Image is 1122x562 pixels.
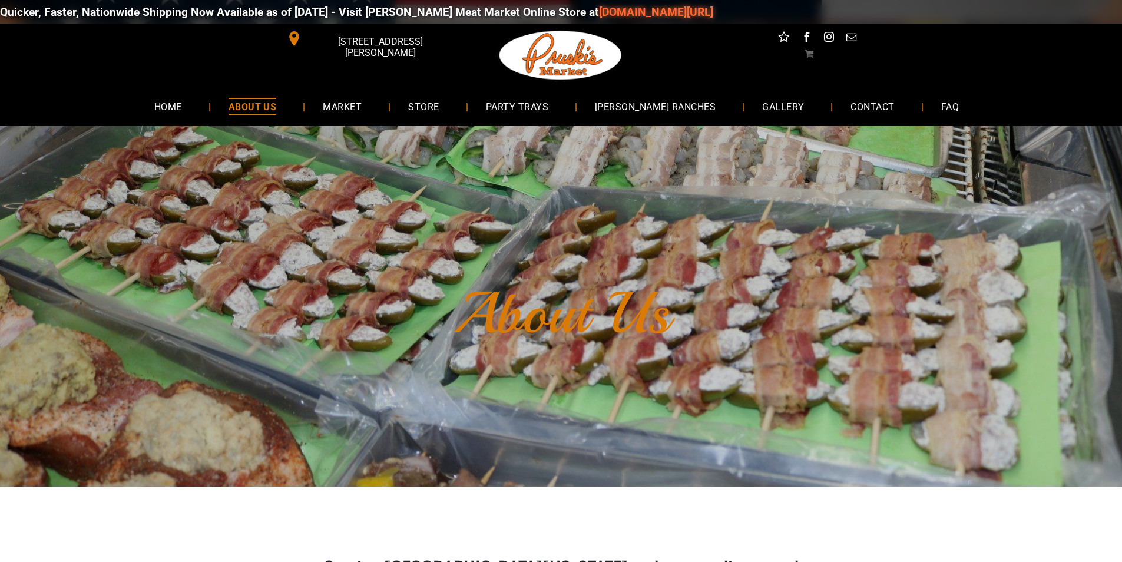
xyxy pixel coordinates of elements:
font: About Us [453,277,670,350]
a: GALLERY [744,91,822,122]
a: MARKET [305,91,379,122]
img: Pruski-s+Market+HQ+Logo2-1920w.png [497,24,624,87]
a: FAQ [924,91,977,122]
a: [PERSON_NAME] RANCHES [577,91,733,122]
a: instagram [821,29,836,48]
a: facebook [799,29,814,48]
a: STORE [390,91,456,122]
span: [STREET_ADDRESS][PERSON_NAME] [304,30,456,64]
a: Social network [776,29,792,48]
a: HOME [137,91,200,122]
a: CONTACT [833,91,912,122]
a: [STREET_ADDRESS][PERSON_NAME] [279,29,459,48]
a: email [843,29,859,48]
a: ABOUT US [211,91,294,122]
a: PARTY TRAYS [468,91,566,122]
